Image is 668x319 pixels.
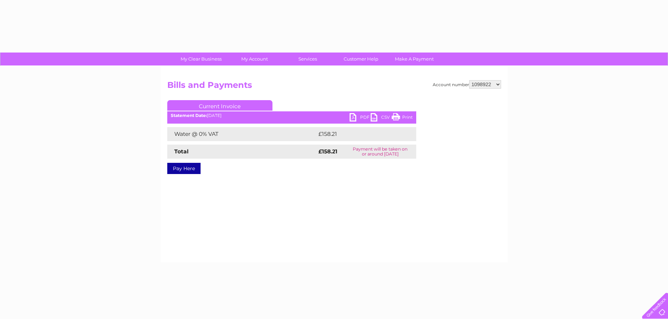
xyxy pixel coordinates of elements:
[392,113,413,123] a: Print
[167,163,201,174] a: Pay Here
[433,80,501,89] div: Account number
[344,145,416,159] td: Payment will be taken on or around [DATE]
[167,113,416,118] div: [DATE]
[225,53,283,65] a: My Account
[279,53,337,65] a: Services
[167,100,272,111] a: Current Invoice
[371,113,392,123] a: CSV
[317,127,403,141] td: £158.21
[171,113,207,118] b: Statement Date:
[385,53,443,65] a: Make A Payment
[172,53,230,65] a: My Clear Business
[318,148,337,155] strong: £158.21
[350,113,371,123] a: PDF
[167,127,317,141] td: Water @ 0% VAT
[167,80,501,93] h2: Bills and Payments
[174,148,189,155] strong: Total
[332,53,390,65] a: Customer Help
